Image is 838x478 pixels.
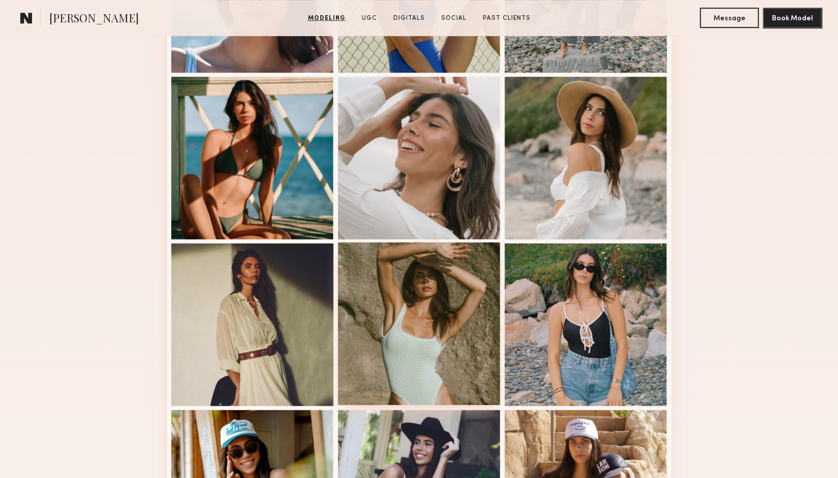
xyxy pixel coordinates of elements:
span: [PERSON_NAME] [49,10,139,28]
a: Digitals [389,14,429,23]
a: Social [437,14,471,23]
button: Book Model [763,8,822,28]
button: Message [700,8,759,28]
a: Book Model [763,13,822,22]
a: Modeling [304,14,350,23]
a: Past Clients [479,14,535,23]
a: UGC [358,14,381,23]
